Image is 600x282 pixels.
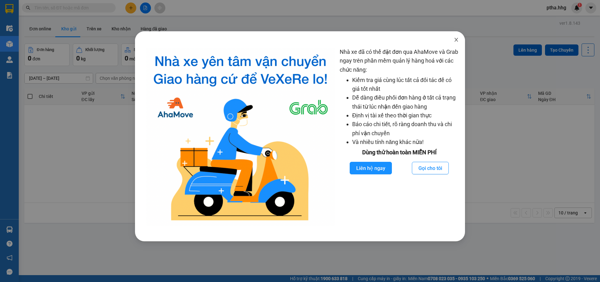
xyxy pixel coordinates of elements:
img: logo [146,48,335,226]
span: Liên hệ ngay [356,164,385,172]
span: close [454,37,459,42]
button: Gọi cho tôi [412,162,449,174]
li: Định vị tài xế theo thời gian thực [352,111,459,120]
li: Dễ dàng điều phối đơn hàng ở tất cả trạng thái từ lúc nhận đến giao hàng [352,93,459,111]
button: Close [447,31,465,49]
div: Dùng thử hoàn toàn MIỄN PHÍ [340,148,459,157]
span: Gọi cho tôi [418,164,442,172]
div: Nhà xe đã có thể đặt đơn qua AhaMove và Grab ngay trên phần mềm quản lý hàng hoá với các chức năng: [340,48,459,226]
li: Báo cáo chi tiết, rõ ràng doanh thu và chi phí vận chuyển [352,120,459,138]
button: Liên hệ ngay [350,162,392,174]
li: Kiểm tra giá cùng lúc tất cả đối tác để có giá tốt nhất [352,76,459,94]
li: Và nhiều tính năng khác nữa! [352,138,459,146]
